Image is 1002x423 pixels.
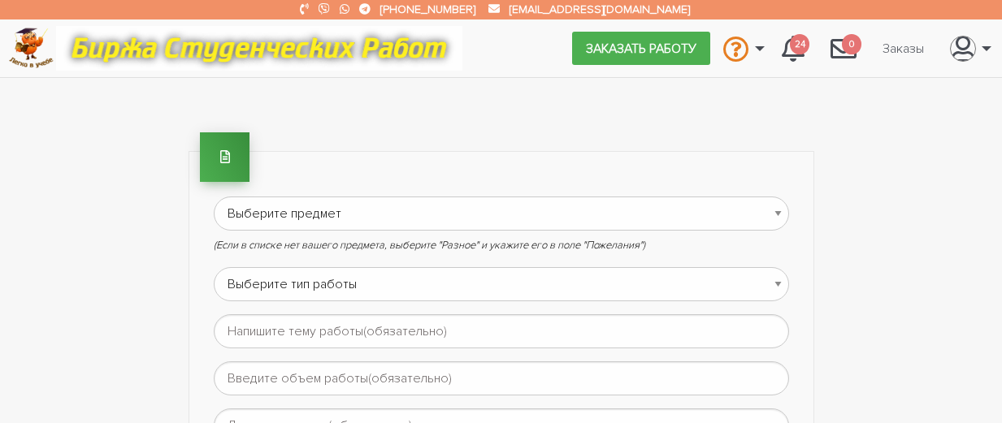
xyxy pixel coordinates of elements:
input: Введите объем работы(обязательно) [214,361,789,395]
a: Заказы [870,32,937,63]
span: 0 [842,34,861,54]
span: 24 [790,34,809,54]
a: [PHONE_NUMBER] [380,2,475,16]
img: logo-c4363faeb99b52c628a42810ed6dfb4293a56d4e4775eb116515dfe7f33672af.png [9,28,54,69]
img: motto-12e01f5a76059d5f6a28199ef077b1f78e012cfde436ab5cf1d4517935686d32.gif [56,26,462,71]
a: [EMAIL_ADDRESS][DOMAIN_NAME] [510,2,690,16]
a: 0 [818,26,870,70]
input: Напишите тему работы(обязательно) [214,314,789,348]
a: Заказать работу [572,32,710,64]
p: (Если в списке нет вашего предмета, выберите "Разное" и укажите его в поле "Пожелания") [214,237,789,254]
a: 24 [769,26,818,70]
